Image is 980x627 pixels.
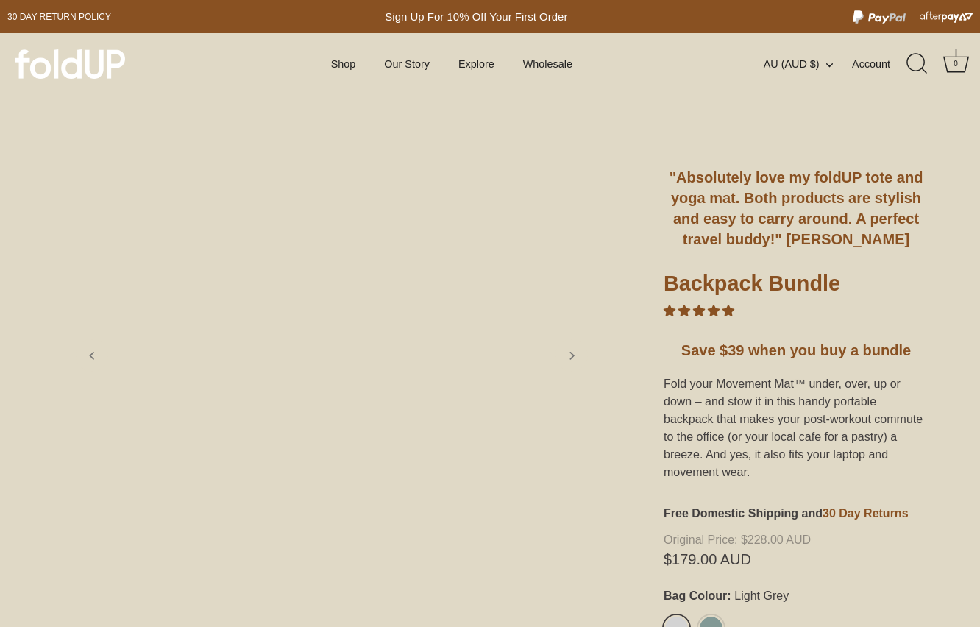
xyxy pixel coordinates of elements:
[664,167,928,249] h5: "Absolutely love my foldUP tote and yoga mat. Both products are stylish and easy to carry around....
[764,57,849,71] button: AU (AUD $)
[664,375,928,481] p: Fold your Movement Mat™ under, over, up or down – and stow it in this handy portable backpack tha...
[510,50,585,78] a: Wholesale
[940,48,972,80] a: Cart
[823,507,909,520] a: 30 Day Returns
[319,50,369,78] a: Shop
[295,50,609,78] div: Primary navigation
[446,50,507,78] a: Explore
[948,57,963,71] div: 0
[664,589,928,603] label: Bag Colour:
[555,339,588,372] a: Next slide
[731,589,789,603] span: Light Grey
[664,270,928,302] h1: Backpack Bundle
[664,507,823,520] strong: Free Domestic Shipping and
[664,340,928,361] h5: Save $39 when you buy a bundle
[7,8,111,26] a: 30 day Return policy
[901,48,934,80] a: Search
[664,553,928,565] span: $179.00 AUD
[664,305,734,317] span: 5.00 stars
[852,55,905,73] a: Account
[76,339,108,372] a: Previous slide
[664,534,924,546] span: $228.00 AUD
[372,50,442,78] a: Our Story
